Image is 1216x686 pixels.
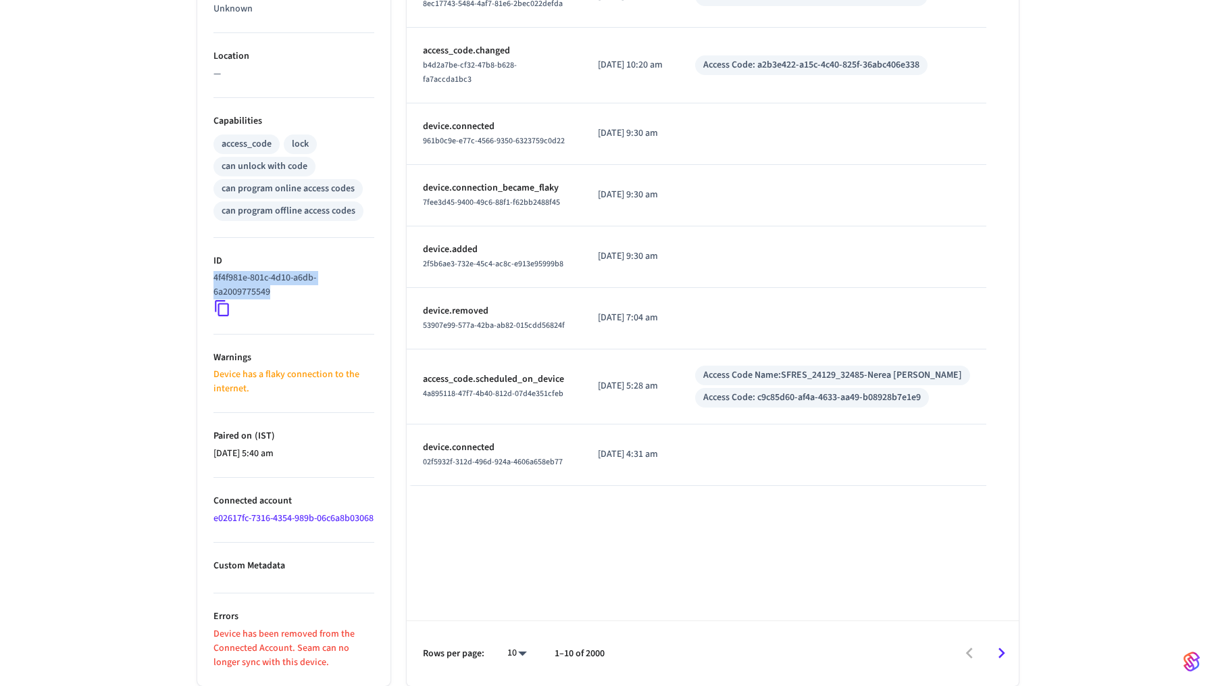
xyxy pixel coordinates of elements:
[555,647,605,661] p: 1–10 of 2000
[292,137,309,151] div: lock
[703,368,962,383] div: Access Code Name: SFRES_24129_32485-Nerea [PERSON_NAME]
[423,59,517,85] span: b4d2a7be-cf32-47b8-b628-fa7accda1bc3
[1184,651,1200,672] img: SeamLogoGradient.69752ec5.svg
[213,49,374,64] p: Location
[423,181,565,195] p: device.connection_became_flaky
[213,114,374,128] p: Capabilities
[423,258,563,270] span: 2f5b6ae3-732e-45c4-ac8c-e913e95999b8
[423,388,563,399] span: 4a895118-47f7-4b40-812d-07d4e351cfeb
[222,182,355,196] div: can program online access codes
[986,637,1017,669] button: Go to next page
[423,320,565,331] span: 53907e99-577a-42ba-ab82-015cdd56824f
[222,160,307,174] div: can unlock with code
[423,197,560,208] span: 7fee3d45-9400-49c6-88f1-f62bb2488f45
[213,610,374,624] p: Errors
[598,447,663,462] p: [DATE] 4:31 am
[423,135,565,147] span: 961b0c9e-e77c-4566-9350-6323759c0d22
[222,137,272,151] div: access_code
[213,627,374,670] p: Device has been removed from the Connected Account. Seam can no longer sync with this device.
[213,351,374,365] p: Warnings
[213,368,374,396] p: Device has a flaky connection to the internet.
[213,494,374,508] p: Connected account
[222,204,355,218] div: can program offline access codes
[598,249,663,264] p: [DATE] 9:30 am
[423,243,565,257] p: device.added
[213,254,374,268] p: ID
[423,120,565,134] p: device.connected
[501,643,533,663] div: 10
[213,67,374,81] p: —
[423,456,563,468] span: 02f5932f-312d-496d-924a-4606a658eb77
[598,58,663,72] p: [DATE] 10:20 am
[598,379,663,393] p: [DATE] 5:28 am
[598,311,663,325] p: [DATE] 7:04 am
[423,44,565,58] p: access_code.changed
[703,58,919,72] div: Access Code: a2b3e422-a15c-4c40-825f-36abc406e338
[252,429,275,443] span: ( IST )
[213,271,369,299] p: 4f4f981e-801c-4d10-a6db-6a2009775549
[703,391,921,405] div: Access Code: c9c85d60-af4a-4633-aa49-b08928b7e1e9
[598,188,663,202] p: [DATE] 9:30 am
[423,372,565,387] p: access_code.scheduled_on_device
[213,512,374,525] a: e02617fc-7316-4354-989b-06c6a8b03068
[423,304,565,318] p: device.removed
[213,429,374,443] p: Paired on
[598,126,663,141] p: [DATE] 9:30 am
[213,559,374,573] p: Custom Metadata
[423,647,484,661] p: Rows per page:
[423,441,565,455] p: device.connected
[213,447,374,461] p: [DATE] 5:40 am
[213,2,374,16] p: Unknown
